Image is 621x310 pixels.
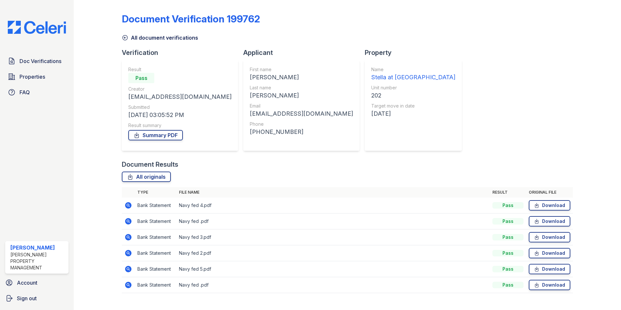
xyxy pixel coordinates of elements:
[529,216,570,226] a: Download
[135,187,176,198] th: Type
[371,103,455,109] div: Target move in date
[128,130,183,140] a: Summary PDF
[492,202,524,209] div: Pass
[371,73,455,82] div: Stella at [GEOGRAPHIC_DATA]
[5,70,69,83] a: Properties
[492,234,524,240] div: Pass
[176,245,490,261] td: Navy fed 2.pdf
[128,66,232,73] div: Result
[250,121,353,127] div: Phone
[529,248,570,258] a: Download
[529,264,570,274] a: Download
[19,57,61,65] span: Doc Verifications
[135,261,176,277] td: Bank Statement
[19,88,30,96] span: FAQ
[250,73,353,82] div: [PERSON_NAME]
[5,86,69,99] a: FAQ
[128,92,232,101] div: [EMAIL_ADDRESS][DOMAIN_NAME]
[365,48,467,57] div: Property
[3,21,71,34] img: CE_Logo_Blue-a8612792a0a2168367f1c8372b55b34899dd931a85d93a1a3d3e32e68fde9ad4.png
[135,198,176,213] td: Bank Statement
[3,292,71,305] a: Sign out
[529,200,570,211] a: Download
[122,34,198,42] a: All document verifications
[529,232,570,242] a: Download
[122,13,260,25] div: Document Verification 199762
[10,252,66,271] div: [PERSON_NAME] Property Management
[128,110,232,120] div: [DATE] 03:05:52 PM
[135,213,176,229] td: Bank Statement
[371,66,455,73] div: Name
[250,127,353,136] div: [PHONE_NUMBER]
[250,84,353,91] div: Last name
[526,187,573,198] th: Original file
[135,245,176,261] td: Bank Statement
[135,229,176,245] td: Bank Statement
[492,250,524,256] div: Pass
[250,91,353,100] div: [PERSON_NAME]
[122,48,243,57] div: Verification
[492,282,524,288] div: Pass
[176,261,490,277] td: Navy fed 5.pdf
[176,213,490,229] td: Navy fed .pdf
[492,218,524,225] div: Pass
[3,276,71,289] a: Account
[176,187,490,198] th: File name
[243,48,365,57] div: Applicant
[128,104,232,110] div: Submitted
[371,109,455,118] div: [DATE]
[176,198,490,213] td: Navy fed 4.pdf
[371,66,455,82] a: Name Stella at [GEOGRAPHIC_DATA]
[371,91,455,100] div: 202
[529,280,570,290] a: Download
[176,277,490,293] td: Navy fed .pdf
[371,84,455,91] div: Unit number
[19,73,45,81] span: Properties
[17,279,37,287] span: Account
[490,187,526,198] th: Result
[5,55,69,68] a: Doc Verifications
[10,244,66,252] div: [PERSON_NAME]
[122,160,178,169] div: Document Results
[250,103,353,109] div: Email
[135,277,176,293] td: Bank Statement
[122,172,171,182] a: All originals
[176,229,490,245] td: Navy fed 3.pdf
[250,109,353,118] div: [EMAIL_ADDRESS][DOMAIN_NAME]
[128,122,232,129] div: Result summary
[128,73,154,83] div: Pass
[17,294,37,302] span: Sign out
[250,66,353,73] div: First name
[128,86,232,92] div: Creator
[492,266,524,272] div: Pass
